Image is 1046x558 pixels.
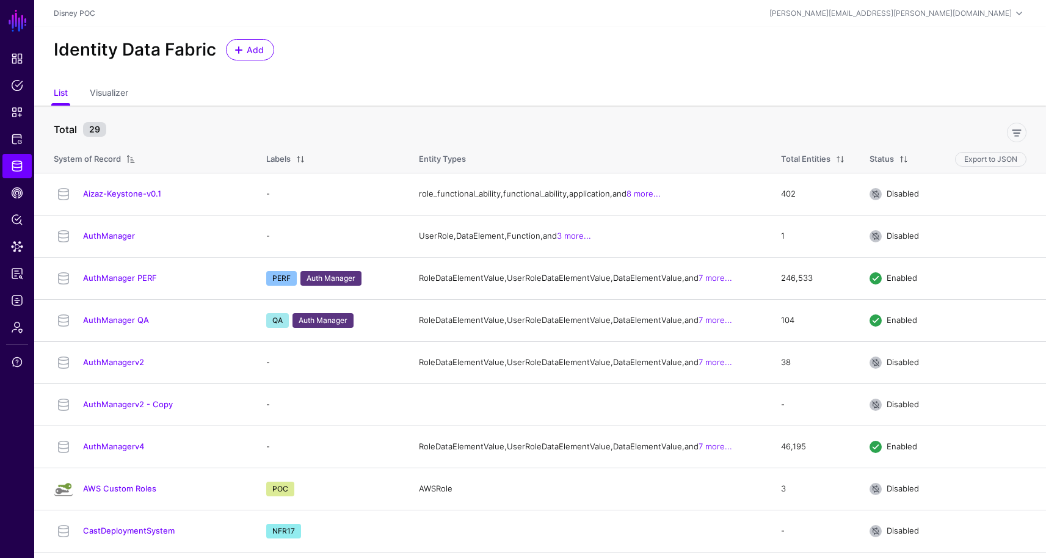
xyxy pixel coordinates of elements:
[266,482,294,496] span: POC
[699,357,732,367] a: 7 more...
[11,214,23,226] span: Policy Lens
[11,53,23,65] span: Dashboard
[769,383,857,426] td: -
[407,341,769,383] td: RoleDataElementValue, UserRoleDataElementValue, DataElementValue, and
[769,341,857,383] td: 38
[226,39,274,60] a: Add
[300,271,361,286] span: Auth Manager
[83,441,144,451] a: AuthManagerv4
[54,123,77,136] strong: Total
[2,315,32,339] a: Admin
[54,82,68,106] a: List
[769,510,857,552] td: -
[254,173,407,215] td: -
[2,234,32,259] a: Data Lens
[54,153,121,165] div: System of Record
[407,299,769,341] td: RoleDataElementValue, UserRoleDataElementValue, DataElementValue, and
[83,231,135,241] a: AuthManager
[83,273,157,283] a: AuthManager PERF
[887,189,919,198] span: Disabled
[419,154,466,164] span: Entity Types
[769,299,857,341] td: 104
[54,479,73,499] img: svg+xml;base64,PHN2ZyB3aWR0aD0iMzAwIiBoZWlnaHQ9IjMwMCIgdmlld0JveD0iMCAwIDMwMCAzMDAiIGZpbGw9Im5vbm...
[887,231,919,241] span: Disabled
[266,153,291,165] div: Labels
[11,321,23,333] span: Admin
[2,154,32,178] a: Identity Data Fabric
[870,153,894,165] div: Status
[254,426,407,468] td: -
[887,441,917,451] span: Enabled
[769,257,857,299] td: 246,533
[254,383,407,426] td: -
[2,127,32,151] a: Protected Systems
[254,215,407,257] td: -
[266,524,301,538] span: NFR17
[266,271,297,286] span: PERF
[769,468,857,510] td: 3
[887,273,917,283] span: Enabled
[245,43,266,56] span: Add
[11,267,23,280] span: Reports
[11,79,23,92] span: Policies
[2,181,32,205] a: CAEP Hub
[83,526,175,535] a: CastDeploymentSystem
[699,315,732,325] a: 7 more...
[887,315,917,325] span: Enabled
[407,468,769,510] td: AWSRole
[699,273,732,283] a: 7 more...
[83,484,156,493] a: AWS Custom Roles
[2,288,32,313] a: Logs
[407,426,769,468] td: RoleDataElementValue, UserRoleDataElementValue, DataElementValue, and
[407,257,769,299] td: RoleDataElementValue, UserRoleDataElementValue, DataElementValue, and
[2,261,32,286] a: Reports
[11,294,23,306] span: Logs
[769,426,857,468] td: 46,195
[557,231,591,241] a: 3 more...
[83,399,173,409] a: AuthManagerv2 - Copy
[83,122,106,137] small: 29
[887,484,919,493] span: Disabled
[2,46,32,71] a: Dashboard
[2,73,32,98] a: Policies
[292,313,354,328] span: Auth Manager
[955,152,1026,167] button: Export to JSON
[83,189,161,198] a: Aizaz-Keystone-v0.1
[11,106,23,118] span: Snippets
[11,133,23,145] span: Protected Systems
[54,40,216,60] h2: Identity Data Fabric
[2,100,32,125] a: Snippets
[54,9,95,18] a: Disney POC
[887,399,919,409] span: Disabled
[769,8,1012,19] div: [PERSON_NAME][EMAIL_ADDRESS][PERSON_NAME][DOMAIN_NAME]
[627,189,661,198] a: 8 more...
[699,441,732,451] a: 7 more...
[769,173,857,215] td: 402
[887,526,919,535] span: Disabled
[11,241,23,253] span: Data Lens
[254,341,407,383] td: -
[781,153,830,165] div: Total Entities
[83,357,144,367] a: AuthManagerv2
[407,215,769,257] td: UserRole, DataElement, Function, and
[266,313,289,328] span: QA
[2,208,32,232] a: Policy Lens
[11,187,23,199] span: CAEP Hub
[11,160,23,172] span: Identity Data Fabric
[407,173,769,215] td: role_functional_ability, functional_ability, application, and
[83,315,149,325] a: AuthManager QA
[7,7,28,34] a: SGNL
[769,215,857,257] td: 1
[887,357,919,367] span: Disabled
[11,356,23,368] span: Support
[90,82,128,106] a: Visualizer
